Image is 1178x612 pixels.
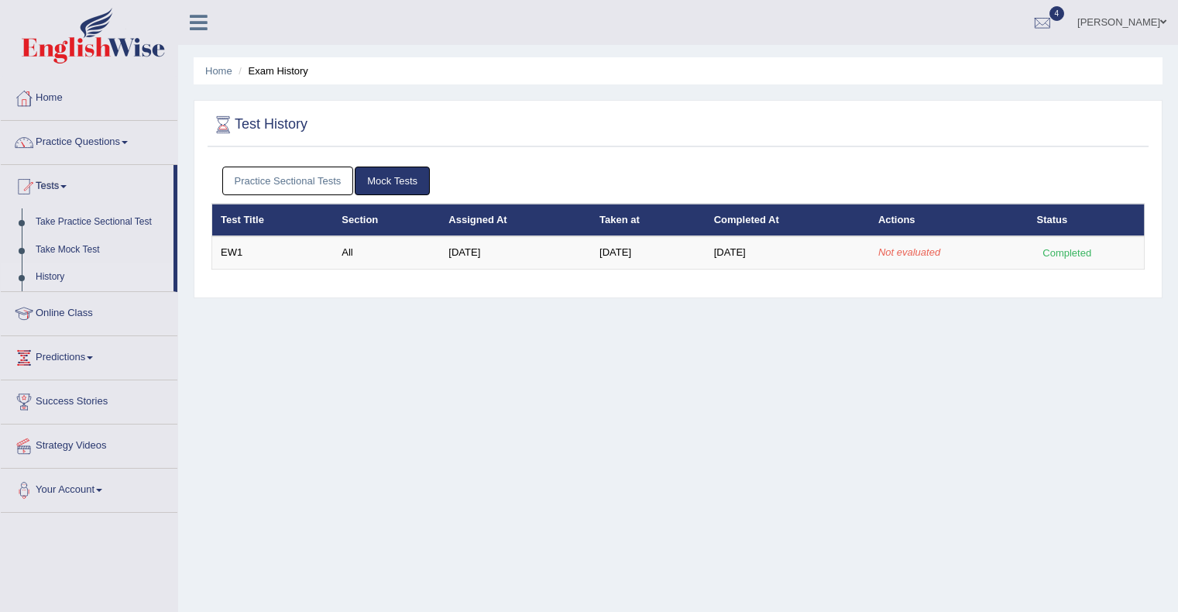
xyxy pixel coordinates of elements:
a: Online Class [1,292,177,331]
a: Your Account [1,469,177,507]
th: Actions [870,204,1029,236]
a: History [29,263,173,291]
th: Completed At [706,204,870,236]
a: Predictions [1,336,177,375]
a: Home [1,77,177,115]
a: Practice Questions [1,121,177,160]
th: Status [1029,204,1145,236]
li: Exam History [235,64,308,78]
td: [DATE] [706,236,870,269]
th: Taken at [591,204,706,236]
th: Section [333,204,440,236]
th: Assigned At [440,204,591,236]
h2: Test History [211,113,307,136]
a: Tests [1,165,173,204]
td: All [333,236,440,269]
em: Not evaluated [878,246,940,258]
td: EW1 [212,236,334,269]
th: Test Title [212,204,334,236]
a: Success Stories [1,380,177,419]
a: Practice Sectional Tests [222,167,354,195]
a: Strategy Videos [1,425,177,463]
td: [DATE] [440,236,591,269]
a: Mock Tests [355,167,430,195]
a: Home [205,65,232,77]
span: 4 [1049,6,1065,21]
a: Take Practice Sectional Test [29,208,173,236]
a: Take Mock Test [29,236,173,264]
td: [DATE] [591,236,706,269]
div: Completed [1037,245,1097,261]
